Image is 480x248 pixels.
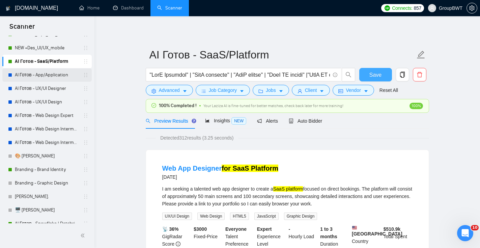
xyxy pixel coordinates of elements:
[231,117,246,125] span: NEW
[273,186,303,192] mark: SaaS platform
[258,89,263,94] span: folder
[151,89,156,94] span: setting
[413,68,426,81] button: delete
[15,82,79,95] a: AI Готов - UX/UI Designer
[162,173,279,181] div: [DATE]
[222,165,278,172] mark: for SaaS Platform
[319,89,324,94] span: caret-down
[396,72,409,78] span: copy
[417,50,425,59] span: edit
[161,225,193,248] div: GigRadar Score
[192,225,224,248] div: Fixed-Price
[287,225,319,248] div: Hourly Load
[410,103,423,109] span: 100%
[319,225,350,248] div: Duration
[146,118,194,124] span: Preview Results
[257,226,272,232] b: Expert
[83,180,88,186] span: holder
[83,207,88,213] span: holder
[83,113,88,118] span: holder
[239,89,244,94] span: caret-down
[253,85,289,96] button: folderJobscaret-down
[352,225,402,237] b: [GEOGRAPHIC_DATA]
[6,3,10,14] img: logo
[225,226,247,232] b: Everyone
[194,226,207,232] b: $ 3000
[162,185,413,207] div: I am seeking a talented web app designer to create a focused on direct bookings. The platform wil...
[15,55,79,68] a: AI Готов - SaaS/Platform
[289,119,293,123] span: robot
[396,68,409,81] button: copy
[333,73,337,77] span: info-circle
[83,126,88,132] span: holder
[254,213,279,220] span: JavaScript
[338,89,343,94] span: idcard
[176,242,180,246] span: info-circle
[350,225,382,248] div: Country
[191,118,197,124] div: Tooltip anchor
[384,226,401,232] b: $ 510.9k
[182,89,187,94] span: caret-down
[320,226,337,239] b: 1 to 3 months
[471,225,479,230] span: 10
[146,85,193,96] button: settingAdvancedcaret-down
[346,86,361,94] span: Vendor
[342,72,355,78] span: search
[15,95,79,109] a: AI Готов - UX/UI Design
[83,221,88,226] span: holder
[15,136,79,149] a: AI Готов - Web Design Intermediate минус Development
[15,217,79,230] a: AI Готов - Snowflake | Databricks
[467,3,477,14] button: setting
[209,86,237,94] span: Job Category
[364,89,368,94] span: caret-down
[15,41,79,55] a: NEW +Des_UI/UX_mobile
[83,99,88,105] span: holder
[83,153,88,159] span: holder
[342,68,355,81] button: search
[305,86,317,94] span: Client
[113,5,144,11] a: dashboardDashboard
[467,5,477,11] span: setting
[205,118,246,123] span: Insights
[162,213,192,220] span: UX/UI Design
[289,118,322,124] span: Auto Bidder
[159,102,197,109] span: 100% Completed !
[15,176,79,190] a: Branding - Graphic Design
[333,85,374,96] button: idcardVendorcaret-down
[413,72,426,78] span: delete
[150,71,330,79] input: Search Freelance Jobs...
[203,103,343,108] span: Your Laziza AI is fine-tuned for better matches, check back later for more training!
[83,45,88,51] span: holder
[467,5,477,11] a: setting
[196,85,250,96] button: barsJob Categorycaret-down
[201,89,206,94] span: bars
[157,5,182,11] a: searchScanner
[352,225,357,230] img: 🇺🇸
[156,134,238,142] span: Detected 312 results (3.25 seconds)
[83,167,88,172] span: holder
[224,225,256,248] div: Talent Preference
[83,194,88,199] span: holder
[257,119,262,123] span: notification
[414,4,421,12] span: 857
[151,103,156,108] span: check-circle
[359,68,392,81] button: Save
[230,213,249,220] span: HTML5
[379,86,398,94] a: Reset All
[159,86,180,94] span: Advanced
[284,213,317,220] span: Graphic Design
[298,89,302,94] span: user
[79,5,100,11] a: homeHome
[205,118,210,123] span: area-chart
[15,203,79,217] a: 🖥️ [PERSON_NAME]
[430,6,434,10] span: user
[15,122,79,136] a: AI Готов - Web Design Intermediate минус Developer
[256,225,287,248] div: Experience Level
[289,226,290,232] b: -
[80,232,87,239] span: double-left
[257,118,278,124] span: Alerts
[385,5,390,11] img: upwork-logo.png
[83,72,88,78] span: holder
[279,89,283,94] span: caret-down
[149,46,415,63] input: Scanner name...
